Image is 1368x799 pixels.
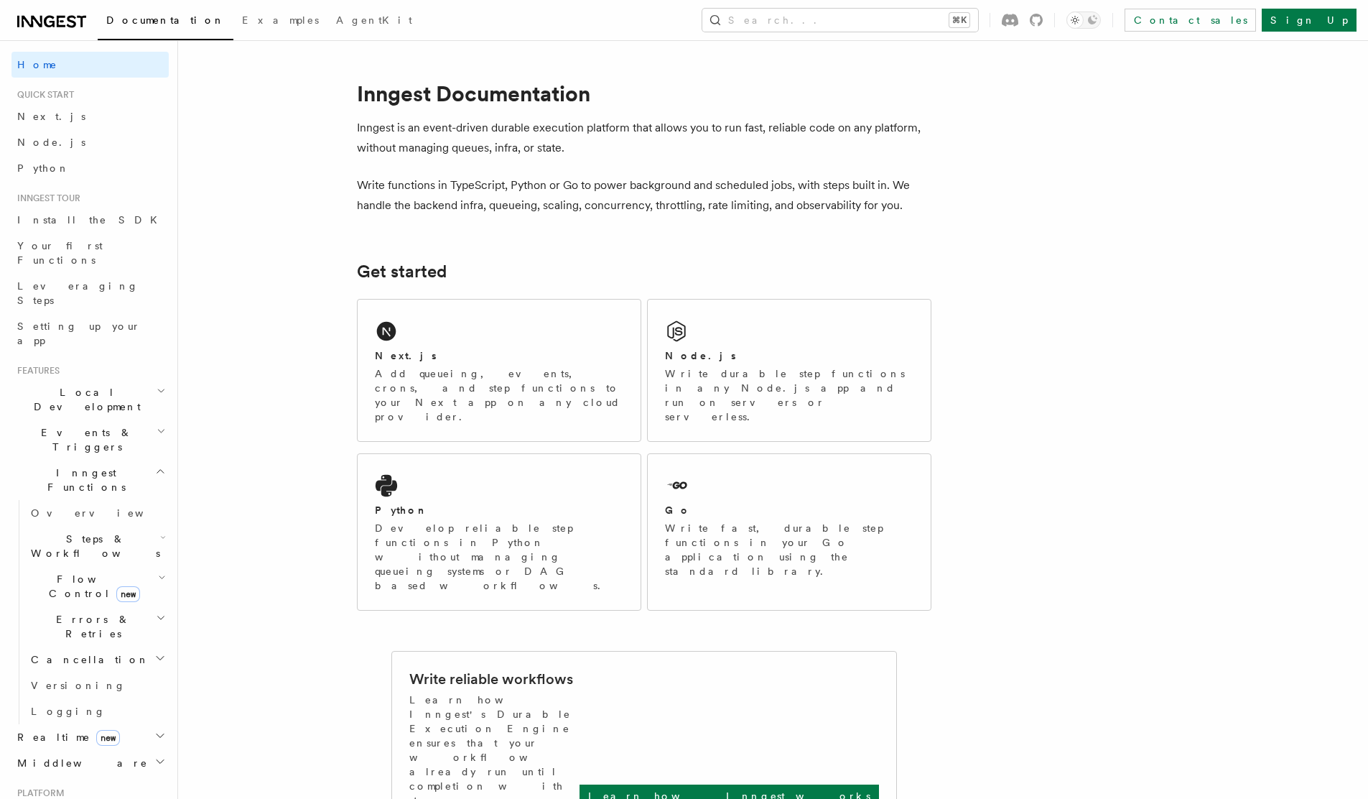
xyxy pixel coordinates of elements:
a: Install the SDK [11,207,169,233]
span: Documentation [106,14,225,26]
span: Node.js [17,137,85,148]
span: Flow Control [25,572,158,601]
a: Logging [25,698,169,724]
a: Next.jsAdd queueing, events, crons, and step functions to your Next app on any cloud provider. [357,299,641,442]
span: Examples [242,14,319,26]
h2: Go [665,503,691,517]
button: Search...⌘K [702,9,978,32]
a: Setting up your app [11,313,169,354]
h2: Next.js [375,348,437,363]
h2: Write reliable workflows [409,669,573,689]
span: Inngest Functions [11,466,155,494]
span: Overview [31,507,179,519]
a: Overview [25,500,169,526]
span: Home [17,57,57,72]
button: Realtimenew [11,724,169,750]
span: Middleware [11,756,148,770]
button: Events & Triggers [11,420,169,460]
span: Events & Triggers [11,425,157,454]
a: Node.js [11,129,169,155]
a: GoWrite fast, durable step functions in your Go application using the standard library. [647,453,931,611]
span: Logging [31,706,106,717]
h2: Python [375,503,428,517]
p: Write functions in TypeScript, Python or Go to power background and scheduled jobs, with steps bu... [357,175,931,216]
span: Realtime [11,730,120,744]
a: Home [11,52,169,78]
button: Flow Controlnew [25,566,169,606]
p: Add queueing, events, crons, and step functions to your Next app on any cloud provider. [375,366,623,424]
span: Quick start [11,89,74,101]
div: Inngest Functions [11,500,169,724]
p: Develop reliable step functions in Python without managing queueing systems or DAG based workflows. [375,521,623,593]
a: Documentation [98,4,233,40]
a: Versioning [25,673,169,698]
h1: Inngest Documentation [357,80,931,106]
a: PythonDevelop reliable step functions in Python without managing queueing systems or DAG based wo... [357,453,641,611]
a: Next.js [11,103,169,129]
span: Leveraging Steps [17,280,139,306]
a: Node.jsWrite durable step functions in any Node.js app and run on servers or serverless. [647,299,931,442]
span: Platform [11,788,65,799]
p: Write durable step functions in any Node.js app and run on servers or serverless. [665,366,913,424]
a: Examples [233,4,327,39]
p: Write fast, durable step functions in your Go application using the standard library. [665,521,913,578]
button: Errors & Retries [25,606,169,647]
span: new [96,730,120,746]
kbd: ⌘K [949,13,969,27]
span: Setting up your app [17,320,141,346]
span: Local Development [11,385,157,414]
a: Sign Up [1262,9,1357,32]
button: Toggle dark mode [1066,11,1101,29]
a: Leveraging Steps [11,273,169,313]
button: Local Development [11,379,169,420]
span: Next.js [17,111,85,122]
span: Python [17,162,70,174]
span: Your first Functions [17,240,103,266]
span: Errors & Retries [25,612,156,641]
a: Your first Functions [11,233,169,273]
span: Install the SDK [17,214,166,226]
span: Cancellation [25,652,149,667]
span: new [116,586,140,602]
a: Contact sales [1125,9,1256,32]
a: Get started [357,262,447,282]
span: Features [11,365,60,377]
a: Python [11,155,169,181]
span: Inngest tour [11,193,80,204]
button: Cancellation [25,647,169,673]
h2: Node.js [665,348,736,363]
button: Middleware [11,750,169,776]
button: Inngest Functions [11,460,169,500]
span: AgentKit [336,14,412,26]
span: Versioning [31,680,126,691]
p: Inngest is an event-driven durable execution platform that allows you to run fast, reliable code ... [357,118,931,158]
a: AgentKit [327,4,421,39]
span: Steps & Workflows [25,532,160,560]
button: Steps & Workflows [25,526,169,566]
